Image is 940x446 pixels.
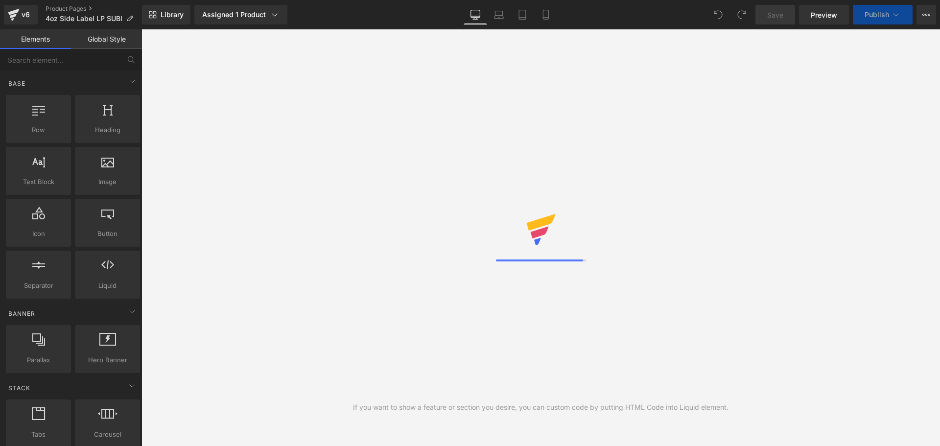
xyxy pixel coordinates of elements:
button: Publish [853,5,913,24]
a: Desktop [464,5,487,24]
span: Save [767,10,783,20]
span: Hero Banner [78,355,137,365]
span: Button [78,229,137,239]
a: Preview [799,5,849,24]
span: Text Block [9,177,68,187]
span: Tabs [9,429,68,440]
span: Preview [811,10,837,20]
span: Row [9,125,68,135]
span: Liquid [78,281,137,291]
span: Parallax [9,355,68,365]
div: If you want to show a feature or section you desire, you can custom code by putting HTML Code int... [353,402,728,413]
span: 4oz Side Label LP SUBI [46,15,122,23]
button: Redo [732,5,752,24]
span: Heading [78,125,137,135]
span: Library [161,10,184,19]
a: Mobile [534,5,558,24]
a: New Library [142,5,190,24]
span: Publish [865,11,889,19]
span: Icon [9,229,68,239]
span: Image [78,177,137,187]
button: More [916,5,936,24]
span: Separator [9,281,68,291]
span: Carousel [78,429,137,440]
span: Banner [7,309,36,318]
a: Product Pages [46,5,142,13]
a: Global Style [71,29,142,49]
button: Undo [708,5,728,24]
a: Laptop [487,5,511,24]
span: Stack [7,383,31,393]
a: v6 [4,5,38,24]
div: v6 [20,8,32,21]
span: Base [7,79,26,88]
div: Assigned 1 Product [202,10,280,20]
a: Tablet [511,5,534,24]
